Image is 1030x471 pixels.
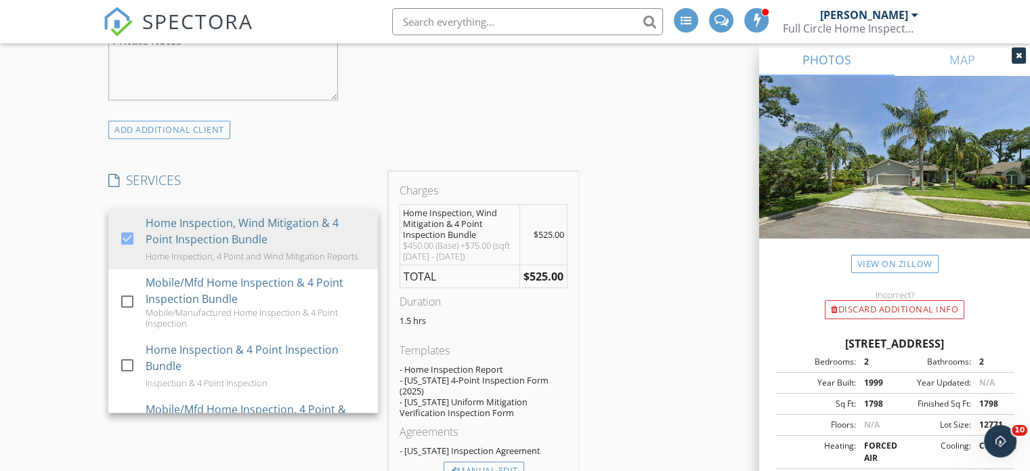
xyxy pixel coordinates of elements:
[146,251,358,262] div: Home Inspection, 4 Point and Wind Mitigation Reports
[984,425,1016,457] iframe: Intercom live chat
[403,207,517,240] div: Home Inspection, Wind Mitigation & 4 Point Inspection Bundle
[856,440,895,464] div: FORCED AIR
[108,171,378,189] h4: SERVICES
[146,307,368,329] div: Mobile/Manufactured Home Inspection & 4 Point Inspection
[146,215,368,247] div: Home Inspection, Wind Mitigation & 4 Point Inspection Bundle
[779,356,856,368] div: Bedrooms:
[400,445,567,456] div: - [US_STATE] Inspection Agreement
[400,424,567,440] div: Agreements
[895,377,971,389] div: Year Updated:
[825,300,964,319] div: Discard Additional info
[895,398,971,410] div: Finished Sq Ft:
[864,419,880,430] span: N/A
[979,377,995,388] span: N/A
[400,375,567,396] div: - [US_STATE] 4-Point Inspection Form (2025)
[779,419,856,431] div: Floors:
[146,401,368,450] div: Mobile/Mfd Home Inspection, 4 Point & HUD Foundation & Additions Inspections Bundle
[856,398,895,410] div: 1798
[400,315,567,326] p: 1.5 hrs
[400,264,520,288] td: TOTAL
[779,398,856,410] div: Sq Ft:
[856,377,895,389] div: 1999
[775,335,1014,352] div: [STREET_ADDRESS]
[103,7,133,37] img: The Best Home Inspection Software - Spectora
[895,419,971,431] div: Lot Size:
[1012,425,1027,436] span: 10
[142,7,253,35] span: SPECTORA
[400,293,567,310] div: Duration
[971,419,1010,431] div: 12771
[971,440,1010,464] div: CENTRAL
[779,377,856,389] div: Year Built:
[759,43,895,76] a: PHOTOS
[779,440,856,464] div: Heating:
[400,364,567,375] div: - Home Inspection Report
[534,228,564,241] span: $525.00
[851,255,939,273] a: View on Zillow
[971,356,1010,368] div: 2
[400,396,567,418] div: - [US_STATE] Uniform Mitigation Verification Inspection Form
[403,240,517,262] div: $450.00 (Base) +$75.00 (sqft [DATE] - [DATE])
[783,22,918,35] div: Full Circle Home Inspectors
[103,18,253,47] a: SPECTORA
[392,8,663,35] input: Search everything...
[146,342,368,374] div: Home Inspection & 4 Point Inspection Bundle
[400,342,567,359] div: Templates
[895,356,971,368] div: Bathrooms:
[895,43,1030,76] a: MAP
[523,269,563,284] strong: $525.00
[820,8,908,22] div: [PERSON_NAME]
[895,440,971,464] div: Cooling:
[759,289,1030,300] div: Incorrect?
[856,356,895,368] div: 2
[971,398,1010,410] div: 1798
[146,274,368,307] div: Mobile/Mfd Home Inspection & 4 Point Inspection Bundle
[108,121,230,139] div: ADD ADDITIONAL client
[759,76,1030,271] img: streetview
[400,182,567,199] div: Charges
[146,377,267,388] div: Inspection & 4 Point Inspection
